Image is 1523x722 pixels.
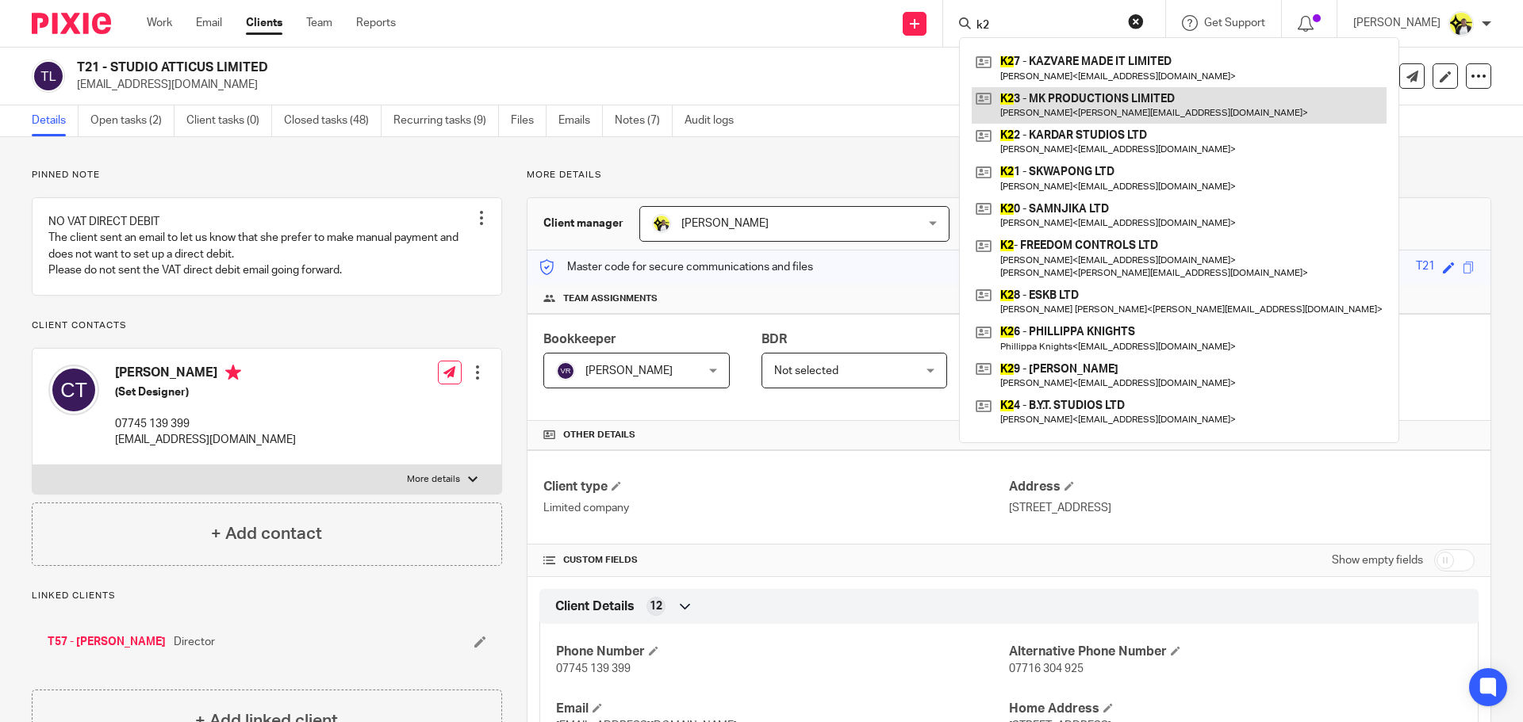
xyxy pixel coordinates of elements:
i: Primary [225,365,241,380]
h4: Home Address [1009,701,1462,717]
h4: CUSTOM FIELDS [543,554,1009,567]
span: 12 [650,598,662,614]
a: Email [196,15,222,31]
img: Carine-Starbridge.jpg [1448,11,1474,36]
h5: (Set Designer) [115,384,296,400]
p: Linked clients [32,590,502,602]
label: Show empty fields [1332,552,1423,568]
a: Audit logs [685,105,746,136]
h4: Client type [543,479,1009,495]
a: Reports [356,15,396,31]
img: svg%3E [32,59,65,93]
a: Clients [246,15,282,31]
p: [PERSON_NAME] [1353,15,1441,31]
p: More details [407,473,460,486]
h4: Alternative Phone Number [1009,644,1462,660]
button: Clear [1128,13,1144,29]
span: 07745 139 399 [556,663,631,674]
a: Open tasks (2) [90,105,175,136]
p: [STREET_ADDRESS] [1009,500,1475,516]
span: Bookkeeper [543,333,616,346]
img: Carine-Starbridge.jpg [652,214,671,233]
p: More details [527,169,1491,181]
a: Files [511,105,547,136]
h4: [PERSON_NAME] [115,365,296,384]
h3: Client manager [543,216,623,231]
a: Notes (7) [615,105,673,136]
span: BDR [761,333,787,346]
span: Team assignments [563,292,658,305]
h4: Email [556,701,1009,717]
span: Other details [563,429,635,441]
p: Limited company [543,500,1009,516]
p: Master code for secure communications and files [539,259,813,275]
span: [PERSON_NAME] [681,218,769,229]
a: Team [306,15,332,31]
span: Client Details [555,598,635,615]
p: [EMAIL_ADDRESS][DOMAIN_NAME] [115,432,296,448]
p: Client contacts [32,319,502,332]
a: Client tasks (0) [186,105,272,136]
a: Closed tasks (48) [284,105,382,136]
span: [PERSON_NAME] [585,365,673,376]
span: Director [174,634,215,650]
img: svg%3E [556,361,575,380]
img: svg%3E [48,365,99,415]
a: Emails [558,105,603,136]
h4: Phone Number [556,644,1009,660]
h2: T21 - STUDIO ATTICUS LIMITED [77,59,1036,76]
p: 07745 139 399 [115,416,296,432]
span: 07716 304 925 [1009,663,1084,674]
h4: Address [1009,479,1475,495]
a: Recurring tasks (9) [393,105,499,136]
div: T21 [1416,258,1435,277]
p: Pinned note [32,169,502,181]
span: Get Support [1204,17,1265,29]
h4: + Add contact [211,521,322,546]
p: [EMAIL_ADDRESS][DOMAIN_NAME] [77,77,1276,93]
input: Search [975,19,1118,33]
img: Pixie [32,13,111,34]
a: Work [147,15,172,31]
a: Details [32,105,79,136]
span: Not selected [774,365,838,376]
a: T57 - [PERSON_NAME] [48,634,166,650]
